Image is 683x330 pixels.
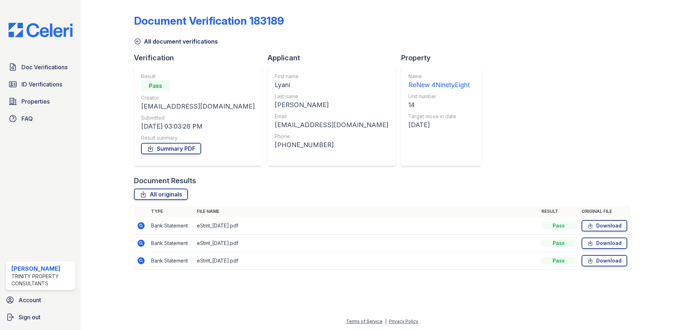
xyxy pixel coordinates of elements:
a: FAQ [6,111,75,126]
span: ID Verifications [21,80,62,89]
th: File name [194,206,539,217]
div: [PERSON_NAME] [275,100,388,110]
div: Property [401,53,487,63]
span: Account [19,296,41,304]
td: Bank Statement [148,252,194,270]
img: CE_Logo_Blue-a8612792a0a2168367f1c8372b55b34899dd931a85d93a1a3d3e32e68fde9ad4.png [3,23,78,37]
td: eStmt_[DATE].pdf [194,217,539,235]
a: Name ReNew 4NinetyEight [408,73,470,90]
div: Name [408,73,470,80]
a: Doc Verifications [6,60,75,74]
div: Result [141,73,255,80]
div: [DATE] 03:03:28 PM [141,121,255,131]
div: [PHONE_NUMBER] [275,140,388,150]
div: Applicant [268,53,401,63]
a: ID Verifications [6,77,75,91]
div: ReNew 4NinetyEight [408,80,470,90]
th: Type [148,206,194,217]
a: All originals [134,189,188,200]
td: Bank Statement [148,235,194,252]
div: Pass [542,240,576,247]
a: Terms of Service [346,319,383,324]
div: Trinity Property Consultants [11,273,73,287]
div: Last name [275,93,388,100]
div: 14 [408,100,470,110]
div: [EMAIL_ADDRESS][DOMAIN_NAME] [141,101,255,111]
a: Sign out [3,310,78,324]
div: Phone [275,133,388,140]
div: Unit number [408,93,470,100]
div: Document Verification 183189 [134,14,284,27]
div: [EMAIL_ADDRESS][DOMAIN_NAME] [275,120,388,130]
a: All document verifications [134,37,218,46]
div: Target move in date [408,113,470,120]
a: Account [3,293,78,307]
div: Pass [141,80,170,91]
div: Pass [542,222,576,229]
a: Download [582,237,627,249]
a: Summary PDF [141,143,201,154]
div: Lyani [275,80,388,90]
td: Bank Statement [148,217,194,235]
div: Pass [542,257,576,264]
div: | [385,319,387,324]
a: Properties [6,94,75,109]
a: Download [582,220,627,231]
div: Verification [134,53,268,63]
th: Result [539,206,579,217]
div: Result summary [141,134,255,141]
span: Sign out [19,313,40,321]
div: Submitted [141,114,255,121]
div: First name [275,73,388,80]
th: Original file [579,206,630,217]
td: eStmt_[DATE].pdf [194,252,539,270]
div: [DATE] [408,120,470,130]
a: Download [582,255,627,266]
div: Email [275,113,388,120]
span: Doc Verifications [21,63,68,71]
a: Privacy Policy [389,319,418,324]
span: Properties [21,97,50,106]
span: FAQ [21,114,33,123]
div: [PERSON_NAME] [11,264,73,273]
td: eStmt_[DATE].pdf [194,235,539,252]
div: Document Results [134,176,196,186]
div: Creator [141,94,255,101]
